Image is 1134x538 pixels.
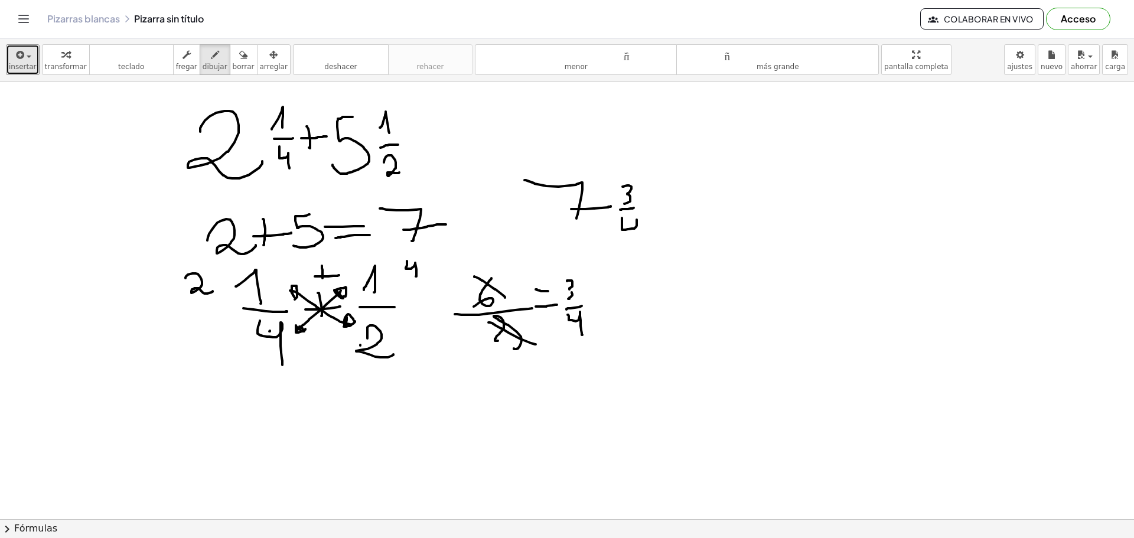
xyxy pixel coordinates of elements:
[230,44,258,75] button: borrar
[1102,44,1128,75] button: carga
[1041,63,1063,71] font: nuevo
[1068,44,1100,75] button: ahorrar
[45,63,87,71] font: transformar
[565,63,588,71] font: menor
[1046,8,1110,30] button: Acceso
[391,49,470,60] font: rehacer
[1105,63,1125,71] font: carga
[1038,44,1065,75] button: nuevo
[14,523,57,534] font: Fórmulas
[679,49,876,60] font: tamaño_del_formato
[92,49,171,60] font: teclado
[388,44,472,75] button: rehacerrehacer
[881,44,951,75] button: pantalla completa
[260,63,288,71] font: arreglar
[233,63,255,71] font: borrar
[293,44,389,75] button: deshacerdeshacer
[42,44,90,75] button: transformar
[920,8,1044,30] button: Colaborar en vivo
[296,49,386,60] font: deshacer
[257,44,291,75] button: arreglar
[118,63,144,71] font: teclado
[676,44,879,75] button: tamaño_del_formatomás grande
[1007,63,1032,71] font: ajustes
[944,14,1034,24] font: Colaborar en vivo
[47,13,120,25] a: Pizarras blancas
[47,12,120,25] font: Pizarras blancas
[324,63,357,71] font: deshacer
[757,63,799,71] font: más grande
[1004,44,1035,75] button: ajustes
[89,44,174,75] button: tecladoteclado
[14,9,33,28] button: Cambiar navegación
[9,63,37,71] font: insertar
[176,63,197,71] font: fregar
[1071,63,1097,71] font: ahorrar
[200,44,230,75] button: dibujar
[173,44,200,75] button: fregar
[203,63,227,71] font: dibujar
[1061,12,1096,25] font: Acceso
[416,63,444,71] font: rehacer
[884,63,949,71] font: pantalla completa
[475,44,677,75] button: tamaño_del_formatomenor
[478,49,674,60] font: tamaño_del_formato
[6,44,40,75] button: insertar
